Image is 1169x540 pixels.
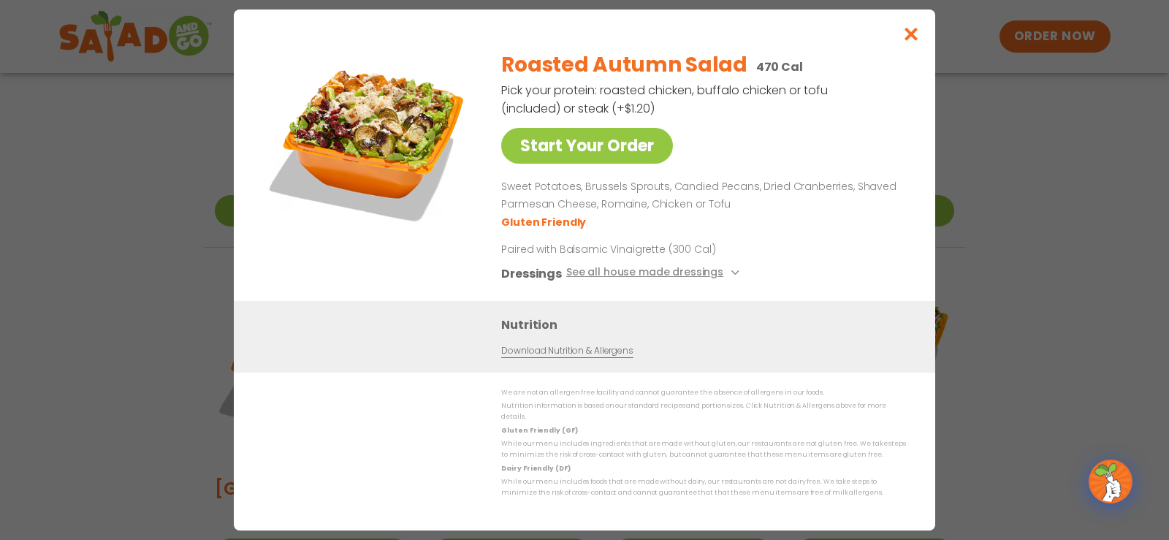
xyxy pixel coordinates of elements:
[501,178,900,213] p: Sweet Potatoes, Brussels Sprouts, Candied Pecans, Dried Cranberries, Shaved Parmesan Cheese, Roma...
[1090,461,1131,502] img: wpChatIcon
[501,400,906,423] p: Nutrition information is based on our standard recipes and portion sizes. Click Nutrition & Aller...
[756,58,803,76] p: 470 Cal
[501,50,747,80] h2: Roasted Autumn Salad
[566,265,744,283] button: See all house made dressings
[501,438,906,461] p: While our menu includes ingredients that are made without gluten, our restaurants are not gluten ...
[501,81,830,118] p: Pick your protein: roasted chicken, buffalo chicken or tofu (included) or steak (+$1.20)
[501,265,562,283] h3: Dressings
[501,128,673,164] a: Start Your Order
[501,426,577,435] strong: Gluten Friendly (GF)
[501,316,913,334] h3: Nutrition
[501,387,906,398] p: We are not an allergen free facility and cannot guarantee the absence of allergens in our foods.
[888,9,935,58] button: Close modal
[501,344,633,358] a: Download Nutrition & Allergens
[501,242,772,257] p: Paired with Balsamic Vinaigrette (300 Cal)
[501,464,570,473] strong: Dairy Friendly (DF)
[501,215,588,230] li: Gluten Friendly
[501,476,906,499] p: While our menu includes foods that are made without dairy, our restaurants are not dairy free. We...
[267,39,471,243] img: Featured product photo for Roasted Autumn Salad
